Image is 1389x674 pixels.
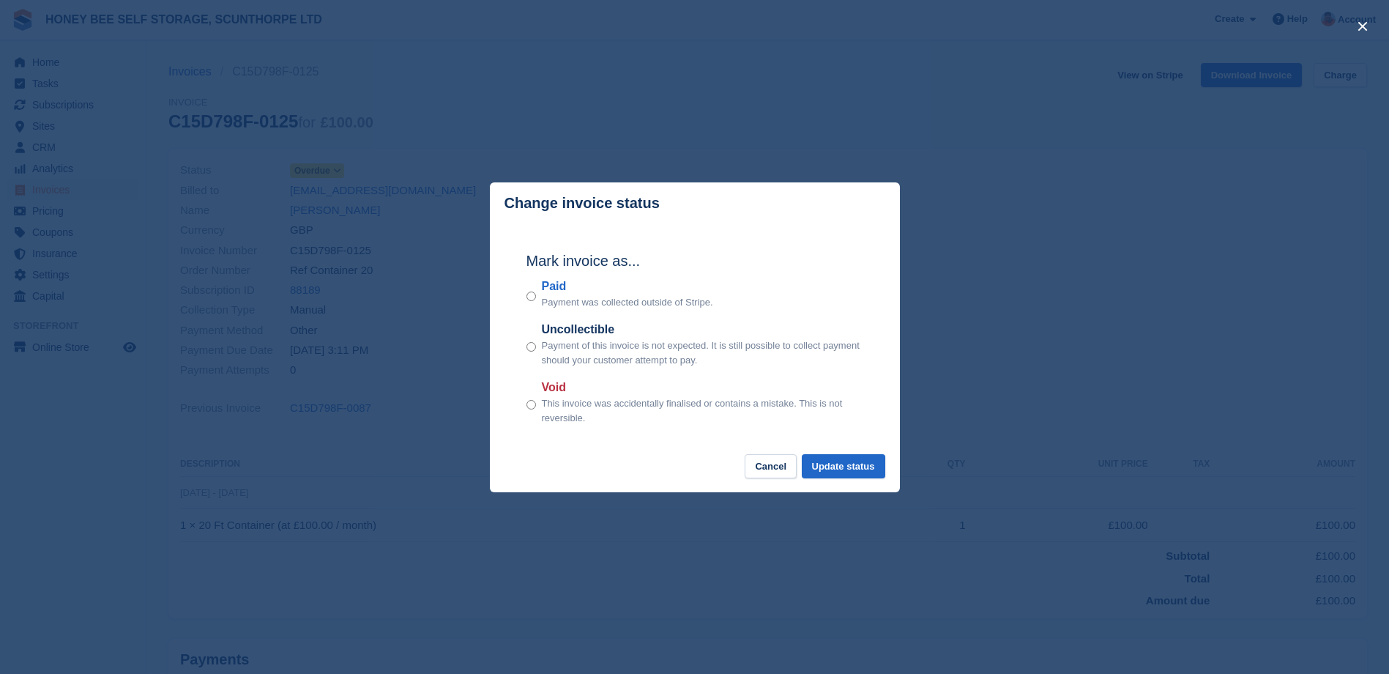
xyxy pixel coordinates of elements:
label: Void [542,379,863,396]
p: Change invoice status [504,195,660,212]
button: Cancel [745,454,797,478]
p: Payment was collected outside of Stripe. [542,295,713,310]
button: close [1351,15,1374,38]
p: This invoice was accidentally finalised or contains a mistake. This is not reversible. [542,396,863,425]
h2: Mark invoice as... [526,250,863,272]
p: Payment of this invoice is not expected. It is still possible to collect payment should your cust... [542,338,863,367]
label: Paid [542,278,713,295]
button: Update status [802,454,885,478]
label: Uncollectible [542,321,863,338]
